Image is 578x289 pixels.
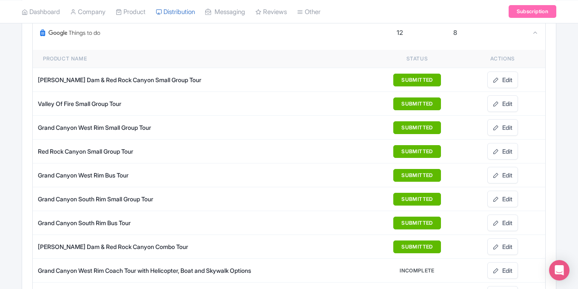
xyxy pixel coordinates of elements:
[38,218,289,227] div: Grand Canyon South Rim Bus Tour
[38,99,289,108] div: Valley Of Fire Small Group Tour
[393,217,441,229] button: SUBMITTED
[487,143,518,160] a: Edit
[487,262,518,279] a: Edit
[487,191,518,207] a: Edit
[487,215,518,231] a: Edit
[40,23,101,43] img: Google Things To Do
[453,28,457,38] div: 8
[487,95,518,112] a: Edit
[487,167,518,183] a: Edit
[397,28,403,38] div: 12
[393,145,441,158] button: SUBMITTED
[33,50,289,68] th: Product name
[393,240,441,253] button: SUBMITTED
[393,193,441,206] button: SUBMITTED
[38,195,289,203] div: Grand Canyon South Rim Small Group Tour
[38,75,289,84] div: [PERSON_NAME] Dam & Red Rock Canyon Small Group Tour
[38,123,289,132] div: Grand Canyon West Rim Small Group Tour
[38,266,289,275] div: Grand Canyon West Rim Coach Tour with Helicopter, Boat and Skywalk Options
[509,5,556,18] a: Subscription
[375,50,460,68] th: Status
[460,50,545,68] th: Actions
[38,171,289,180] div: Grand Canyon West Rim Bus Tour
[549,260,569,280] div: Open Intercom Messenger
[487,119,518,136] a: Edit
[392,264,443,277] button: INCOMPLETE
[487,238,518,255] a: Edit
[393,74,441,86] button: SUBMITTED
[487,72,518,88] a: Edit
[38,147,289,156] div: Red Rock Canyon Small Group Tour
[393,169,441,182] button: SUBMITTED
[38,242,289,251] div: [PERSON_NAME] Dam & Red Rock Canyon Combo Tour
[393,121,441,134] button: SUBMITTED
[393,97,441,110] button: SUBMITTED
